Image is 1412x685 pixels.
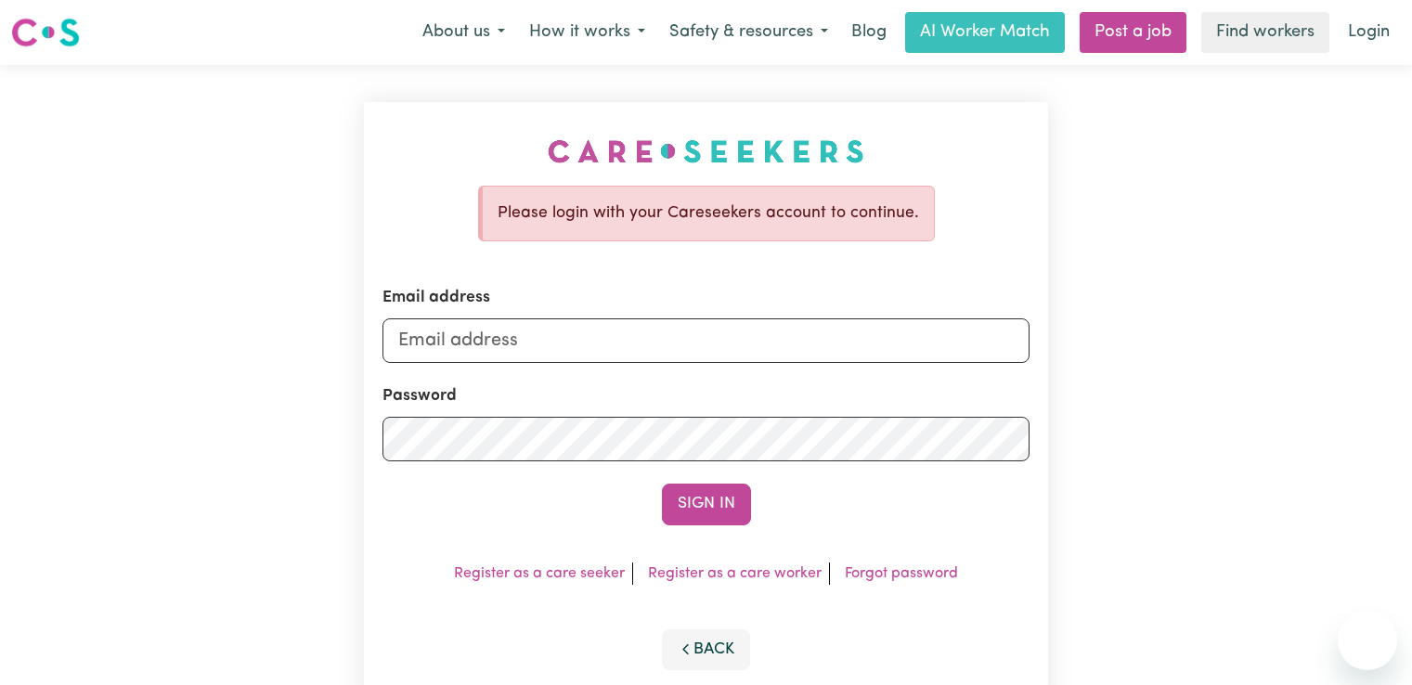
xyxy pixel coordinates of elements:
a: Find workers [1201,12,1329,53]
button: How it works [517,13,657,52]
input: Email address [382,318,1030,363]
label: Email address [382,286,490,310]
button: Back [662,629,751,670]
a: Careseekers logo [11,11,80,54]
button: Sign In [662,484,751,524]
a: Login [1337,12,1401,53]
button: Safety & resources [657,13,840,52]
a: Register as a care seeker [454,566,625,581]
label: Password [382,385,457,409]
iframe: Button to launch messaging window [1338,611,1397,670]
img: Careseekers logo [11,16,80,49]
a: Register as a care worker [648,566,822,581]
a: Post a job [1080,12,1186,53]
a: Forgot password [845,566,958,581]
a: AI Worker Match [905,12,1065,53]
p: Please login with your Careseekers account to continue. [498,201,919,226]
button: About us [410,13,517,52]
a: Blog [840,12,898,53]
